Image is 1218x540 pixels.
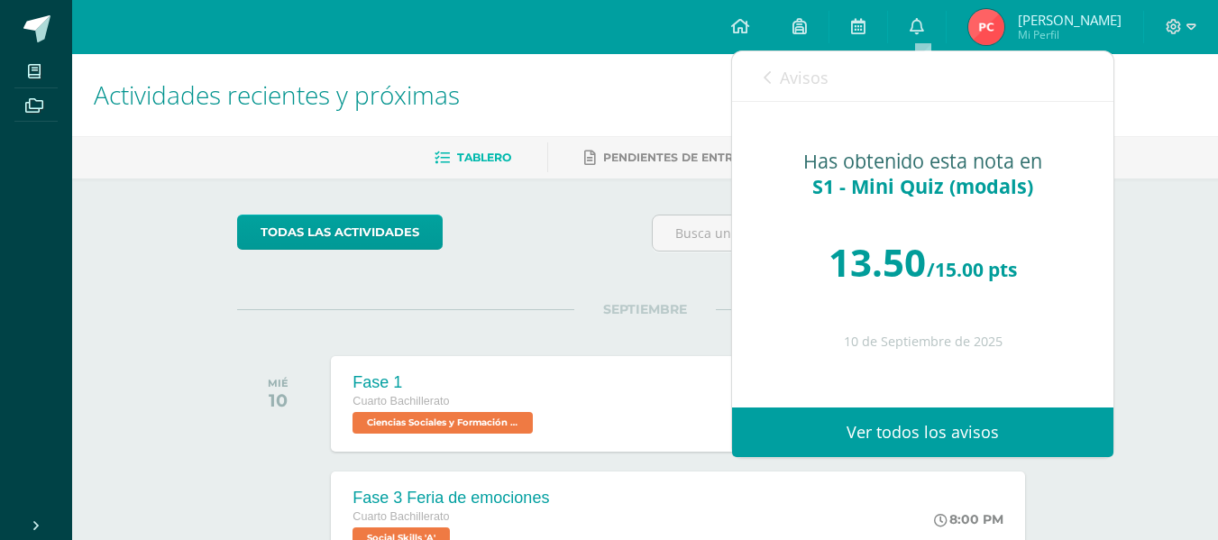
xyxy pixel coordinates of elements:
[435,143,511,172] a: Tablero
[457,151,511,164] span: Tablero
[768,334,1077,350] div: 10 de Septiembre de 2025
[780,67,829,88] span: Avisos
[268,389,288,411] div: 10
[268,377,288,389] div: MIÉ
[732,407,1113,457] a: Ver todos los avisos
[603,151,757,164] span: Pendientes de entrega
[584,143,757,172] a: Pendientes de entrega
[1018,11,1122,29] span: [PERSON_NAME]
[353,373,537,392] div: Fase 1
[353,395,449,407] span: Cuarto Bachillerato
[574,301,716,317] span: SEPTIEMBRE
[353,510,449,523] span: Cuarto Bachillerato
[353,489,549,508] div: Fase 3 Feria de emociones
[237,215,443,250] a: todas las Actividades
[968,9,1004,45] img: 1a7cbac57f94edb6c88ed1cb4fafb6c4.png
[353,412,533,434] span: Ciencias Sociales y Formación Ciudadana 'A'
[927,257,1017,282] span: /15.00 pts
[768,149,1077,199] div: Has obtenido esta nota en
[829,236,926,288] span: 13.50
[1018,27,1122,42] span: Mi Perfil
[653,215,1052,251] input: Busca una actividad próxima aquí...
[94,78,460,112] span: Actividades recientes y próximas
[934,511,1003,527] div: 8:00 PM
[812,173,1033,199] span: S1 - Mini Quiz (modals)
